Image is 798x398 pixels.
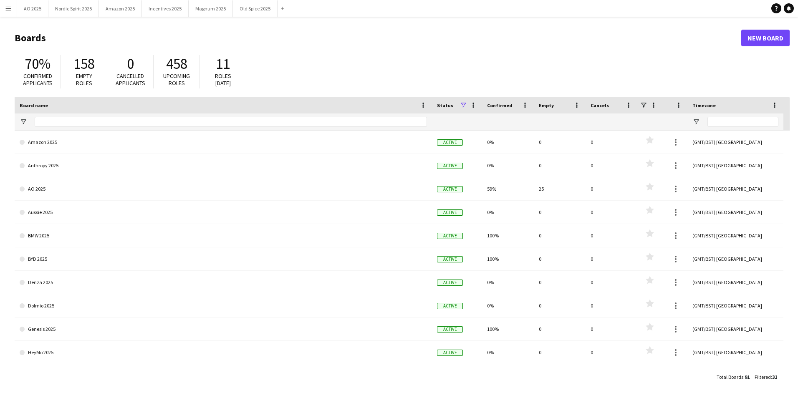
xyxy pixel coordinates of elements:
[20,177,427,201] a: AO 2025
[482,224,534,247] div: 100%
[20,364,427,388] a: Incentives 2025
[15,32,741,44] h1: Boards
[687,247,783,270] div: (GMT/BST) [GEOGRAPHIC_DATA]
[687,294,783,317] div: (GMT/BST) [GEOGRAPHIC_DATA]
[717,374,743,380] span: Total Boards
[482,294,534,317] div: 0%
[20,294,427,317] a: Dolmio 2025
[534,224,586,247] div: 0
[534,341,586,364] div: 0
[437,326,463,333] span: Active
[755,374,771,380] span: Filtered
[534,154,586,177] div: 0
[76,72,92,87] span: Empty roles
[20,247,427,271] a: BYD 2025
[20,271,427,294] a: Denza 2025
[687,341,783,364] div: (GMT/BST) [GEOGRAPHIC_DATA]
[482,177,534,200] div: 59%
[482,364,534,387] div: 0%
[534,177,586,200] div: 25
[586,294,637,317] div: 0
[437,102,453,108] span: Status
[142,0,189,17] button: Incentives 2025
[437,350,463,356] span: Active
[482,201,534,224] div: 0%
[437,256,463,262] span: Active
[482,341,534,364] div: 0%
[216,55,230,73] span: 11
[692,118,700,126] button: Open Filter Menu
[127,55,134,73] span: 0
[534,201,586,224] div: 0
[189,0,233,17] button: Magnum 2025
[707,117,778,127] input: Timezone Filter Input
[20,102,48,108] span: Board name
[437,233,463,239] span: Active
[487,102,513,108] span: Confirmed
[25,55,51,73] span: 70%
[687,364,783,387] div: (GMT/BST) [GEOGRAPHIC_DATA]
[539,102,554,108] span: Empty
[534,364,586,387] div: 0
[437,186,463,192] span: Active
[586,317,637,340] div: 0
[20,131,427,154] a: Amazon 2025
[437,303,463,309] span: Active
[20,154,427,177] a: Anthropy 2025
[586,131,637,154] div: 0
[687,224,783,247] div: (GMT/BST) [GEOGRAPHIC_DATA]
[20,341,427,364] a: HeyMo 2025
[437,209,463,216] span: Active
[687,154,783,177] div: (GMT/BST) [GEOGRAPHIC_DATA]
[482,247,534,270] div: 100%
[482,154,534,177] div: 0%
[741,30,790,46] a: New Board
[35,117,427,127] input: Board name Filter Input
[586,154,637,177] div: 0
[687,177,783,200] div: (GMT/BST) [GEOGRAPHIC_DATA]
[586,271,637,294] div: 0
[586,177,637,200] div: 0
[20,224,427,247] a: BMW 2025
[215,72,231,87] span: Roles [DATE]
[99,0,142,17] button: Amazon 2025
[163,72,190,87] span: Upcoming roles
[437,163,463,169] span: Active
[482,271,534,294] div: 0%
[23,72,53,87] span: Confirmed applicants
[591,102,609,108] span: Cancels
[586,364,637,387] div: 0
[437,139,463,146] span: Active
[687,201,783,224] div: (GMT/BST) [GEOGRAPHIC_DATA]
[166,55,187,73] span: 458
[745,374,750,380] span: 91
[437,280,463,286] span: Active
[482,317,534,340] div: 100%
[687,317,783,340] div: (GMT/BST) [GEOGRAPHIC_DATA]
[717,369,750,385] div: :
[20,201,427,224] a: Aussie 2025
[586,247,637,270] div: 0
[586,341,637,364] div: 0
[482,131,534,154] div: 0%
[687,131,783,154] div: (GMT/BST) [GEOGRAPHIC_DATA]
[233,0,278,17] button: Old Spice 2025
[73,55,95,73] span: 158
[772,374,777,380] span: 31
[586,201,637,224] div: 0
[534,294,586,317] div: 0
[692,102,716,108] span: Timezone
[586,224,637,247] div: 0
[116,72,145,87] span: Cancelled applicants
[20,317,427,341] a: Genesis 2025
[48,0,99,17] button: Nordic Spirit 2025
[534,131,586,154] div: 0
[17,0,48,17] button: AO 2025
[687,271,783,294] div: (GMT/BST) [GEOGRAPHIC_DATA]
[534,247,586,270] div: 0
[534,271,586,294] div: 0
[534,317,586,340] div: 0
[755,369,777,385] div: :
[20,118,27,126] button: Open Filter Menu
